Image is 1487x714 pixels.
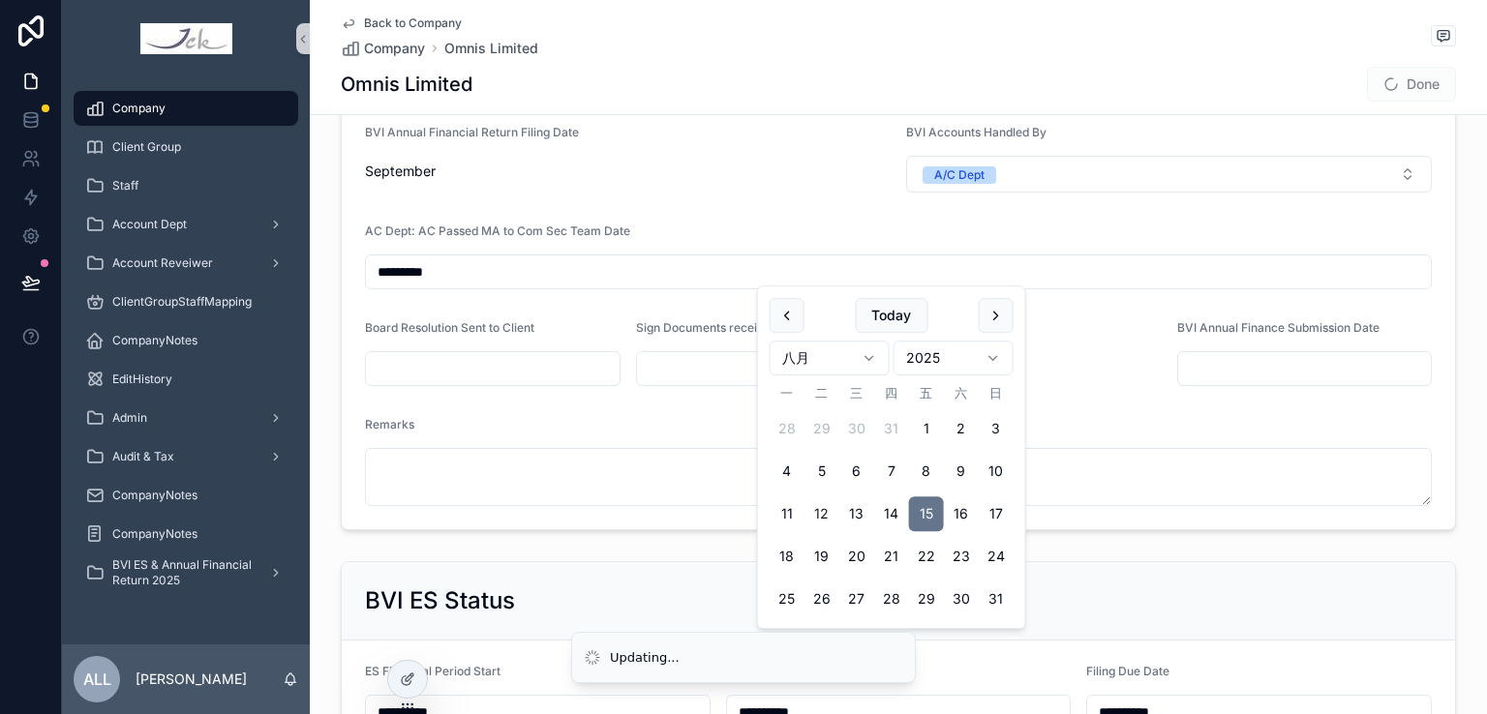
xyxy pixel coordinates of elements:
span: Sign Documents received from Client [636,320,842,335]
span: BVI ES & Annual Financial Return 2025 [112,557,254,588]
button: Today, 2025年8月12日 星期二 [804,496,839,531]
span: BVI Accounts Handled By [906,125,1047,139]
span: Filing Due Date [1086,664,1169,678]
th: 星期六 [944,383,979,403]
p: [PERSON_NAME] [136,669,247,689]
button: 2025年8月4日 星期一 [770,454,804,489]
button: 2025年8月23日 星期六 [944,539,979,574]
div: Updating... [610,648,680,668]
a: CompanyNotes [74,323,298,358]
a: Account Reveiwer [74,246,298,281]
span: BVI Annual Financial Return Filing Date [365,125,579,139]
span: Board Resolution Sent to Client [365,320,534,335]
span: ClientGroupStaffMapping [112,294,252,310]
button: 2025年8月21日 星期四 [874,539,909,574]
button: 2025年8月22日 星期五 [909,539,944,574]
button: 2025年8月13日 星期三 [839,496,874,531]
button: 2025年8月14日 星期四 [874,496,909,531]
div: scrollable content [62,77,310,615]
button: 2025年8月18日 星期一 [770,539,804,574]
button: 2025年8月30日 星期六 [944,581,979,616]
button: Select Button [906,156,1432,193]
button: 2025年8月24日 星期日 [979,539,1014,574]
span: CompanyNotes [112,333,197,348]
a: CompanyNotes [74,478,298,513]
button: 2025年8月16日 星期六 [944,496,979,531]
span: Account Reveiwer [112,255,213,271]
a: CompanyNotes [74,517,298,551]
button: 2025年8月3日 星期日 [979,411,1014,446]
a: Client Group [74,130,298,164]
button: 2025年8月1日 星期五 [909,411,944,446]
button: 2025年8月9日 星期六 [944,454,979,489]
a: EditHistory [74,362,298,397]
button: 2025年8月28日 星期四 [874,581,909,616]
button: 2025年7月28日 星期一 [770,411,804,446]
span: Back to Company [364,15,462,31]
button: 2025年8月11日 星期一 [770,496,804,531]
button: 2025年8月26日 星期二 [804,581,839,616]
a: Staff [74,168,298,203]
span: ES Financial Period Start [365,664,501,678]
button: 2025年8月17日 星期日 [979,496,1014,531]
button: 2025年8月5日 星期二 [804,454,839,489]
span: BVI Annual Finance Submission Date [1177,320,1380,335]
span: CompanyNotes [112,488,197,503]
button: 2025年8月29日 星期五 [909,581,944,616]
button: 2025年8月6日 星期三 [839,454,874,489]
button: 2025年8月19日 星期二 [804,539,839,574]
th: 星期二 [804,383,839,403]
th: 星期日 [979,383,1014,403]
span: Client Group [112,139,181,155]
a: Company [74,91,298,126]
table: 八月 2025 [770,383,1014,616]
button: 2025年8月31日 星期日 [979,581,1014,616]
span: AC Dept: AC Passed MA to Com Sec Team Date [365,223,630,238]
a: ClientGroupStaffMapping [74,284,298,319]
a: Admin [74,401,298,435]
a: Account Dept [74,207,298,242]
a: Omnis Limited [444,39,538,58]
button: 2025年8月10日 星期日 [979,454,1014,489]
div: A/C Dept [934,166,985,184]
th: 星期四 [874,383,909,403]
button: 2025年8月27日 星期三 [839,581,874,616]
a: Audit & Tax [74,439,298,474]
th: 星期三 [839,383,874,403]
button: 2025年7月30日 星期三 [839,411,874,446]
h2: BVI ES Status [365,585,515,616]
a: Company [341,39,425,58]
span: Staff [112,178,138,193]
a: Back to Company [341,15,462,31]
button: 2025年7月29日 星期二 [804,411,839,446]
th: 星期五 [909,383,944,403]
span: EditHistory [112,372,172,387]
button: Today [855,298,927,333]
h1: Omnis Limited [341,71,472,98]
button: 2025年8月20日 星期三 [839,539,874,574]
span: September [365,162,891,181]
button: 2025年7月31日 星期四 [874,411,909,446]
a: BVI ES & Annual Financial Return 2025 [74,555,298,590]
span: Admin [112,410,147,426]
button: 2025年8月7日 星期四 [874,454,909,489]
span: Account Dept [112,217,187,232]
th: 星期一 [770,383,804,403]
span: Company [364,39,425,58]
span: Audit & Tax [112,449,174,464]
button: 2025年8月25日 星期一 [770,581,804,616]
button: 2025年8月2日 星期六 [944,411,979,446]
span: Remarks [365,417,414,431]
span: Company [112,101,166,116]
span: CompanyNotes [112,526,197,542]
button: 2025年8月15日 星期五, selected [909,496,944,531]
span: ALL [83,668,111,691]
button: 2025年8月8日 星期五 [909,454,944,489]
img: App logo [140,23,232,54]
